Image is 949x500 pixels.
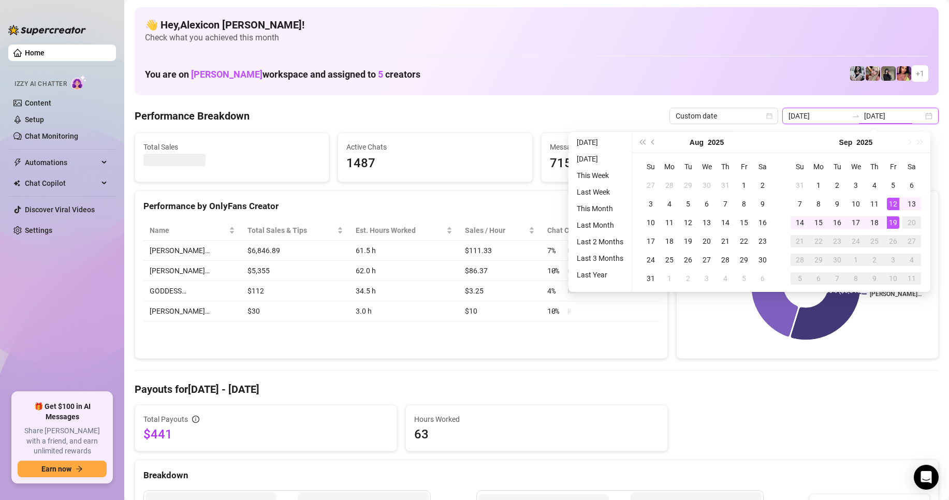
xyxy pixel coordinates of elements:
[660,157,679,176] th: Mo
[459,241,541,261] td: $111.33
[41,465,71,473] span: Earn now
[868,235,881,247] div: 25
[143,141,320,153] span: Total Sales
[738,235,750,247] div: 22
[850,66,865,81] img: Sadie
[459,301,541,321] td: $10
[831,254,843,266] div: 30
[809,213,828,232] td: 2025-09-15
[831,198,843,210] div: 9
[738,216,750,229] div: 15
[846,232,865,251] td: 2025-09-24
[573,186,627,198] li: Last Week
[645,198,657,210] div: 3
[676,108,772,124] span: Custom date
[809,269,828,288] td: 2025-10-06
[735,269,753,288] td: 2025-09-05
[846,176,865,195] td: 2025-09-03
[756,272,769,285] div: 6
[884,195,902,213] td: 2025-09-12
[682,198,694,210] div: 5
[356,225,444,236] div: Est. Hours Worked
[716,269,735,288] td: 2025-09-04
[25,49,45,57] a: Home
[690,132,704,153] button: Choose a month
[735,157,753,176] th: Fr
[13,180,20,187] img: Chat Copilot
[143,468,930,482] div: Breakdown
[700,216,713,229] div: 13
[679,251,697,269] td: 2025-08-26
[753,157,772,176] th: Sa
[13,158,22,167] span: thunderbolt
[349,301,459,321] td: 3.0 h
[756,254,769,266] div: 30
[663,179,676,192] div: 28
[794,235,806,247] div: 21
[697,157,716,176] th: We
[682,235,694,247] div: 19
[756,179,769,192] div: 2
[914,465,939,490] div: Open Intercom Messenger
[25,115,44,124] a: Setup
[547,265,564,276] span: 10 %
[135,109,250,123] h4: Performance Breakdown
[541,220,659,241] th: Chat Conversion
[753,232,772,251] td: 2025-08-23
[828,213,846,232] td: 2025-09-16
[865,176,884,195] td: 2025-09-04
[809,251,828,269] td: 2025-09-29
[850,216,862,229] div: 17
[76,465,83,473] span: arrow-right
[906,272,918,285] div: 11
[682,179,694,192] div: 29
[902,157,921,176] th: Sa
[550,141,727,153] span: Messages Sent
[547,225,645,236] span: Chat Conversion
[641,269,660,288] td: 2025-08-31
[143,261,241,281] td: [PERSON_NAME]…
[573,153,627,165] li: [DATE]
[738,272,750,285] div: 5
[241,220,349,241] th: Total Sales & Tips
[753,269,772,288] td: 2025-09-06
[906,254,918,266] div: 4
[716,213,735,232] td: 2025-08-14
[887,216,899,229] div: 19
[191,69,262,80] span: [PERSON_NAME]
[735,195,753,213] td: 2025-08-08
[828,176,846,195] td: 2025-09-02
[887,235,899,247] div: 26
[700,198,713,210] div: 6
[349,281,459,301] td: 34.5 h
[14,79,67,89] span: Izzy AI Chatter
[679,195,697,213] td: 2025-08-05
[865,251,884,269] td: 2025-10-02
[700,254,713,266] div: 27
[856,132,872,153] button: Choose a year
[902,232,921,251] td: 2025-09-27
[660,213,679,232] td: 2025-08-11
[809,232,828,251] td: 2025-09-22
[241,281,349,301] td: $112
[645,272,657,285] div: 31
[906,235,918,247] div: 27
[884,269,902,288] td: 2025-10-10
[682,272,694,285] div: 2
[794,254,806,266] div: 28
[831,272,843,285] div: 7
[641,195,660,213] td: 2025-08-03
[735,232,753,251] td: 2025-08-22
[573,136,627,149] li: [DATE]
[465,225,527,236] span: Sales / Hour
[791,157,809,176] th: Su
[143,241,241,261] td: [PERSON_NAME]…
[850,272,862,285] div: 8
[459,261,541,281] td: $86.37
[809,157,828,176] th: Mo
[414,414,659,425] span: Hours Worked
[679,213,697,232] td: 2025-08-12
[884,213,902,232] td: 2025-09-19
[791,213,809,232] td: 2025-09-14
[868,272,881,285] div: 9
